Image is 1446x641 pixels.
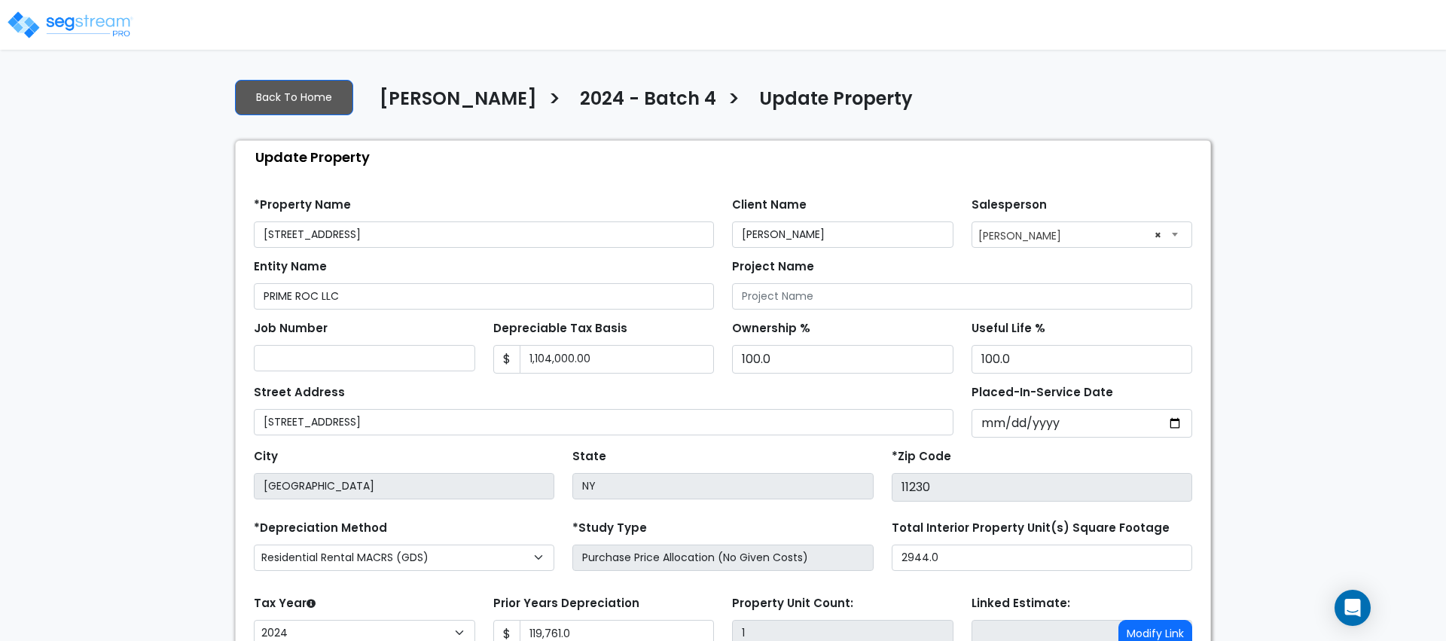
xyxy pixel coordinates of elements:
[732,320,810,337] label: Ownership %
[254,283,714,310] input: Entity Name
[732,258,814,276] label: Project Name
[972,595,1070,612] label: Linked Estimate:
[254,409,953,435] input: Street Address
[1335,590,1371,626] div: Open Intercom Messenger
[254,258,327,276] label: Entity Name
[572,520,647,537] label: *Study Type
[972,221,1193,248] span: Asher Fried
[892,473,1192,502] input: Zip Code
[748,88,913,120] a: Update Property
[732,283,1192,310] input: Project Name
[254,520,387,537] label: *Depreciation Method
[254,448,278,465] label: City
[235,80,353,115] a: Back To Home
[580,88,716,114] h4: 2024 - Batch 4
[732,345,953,374] input: Ownership
[892,448,951,465] label: *Zip Code
[572,448,606,465] label: State
[6,10,134,40] img: logo_pro_r.png
[520,345,715,374] input: 0.00
[493,320,627,337] label: Depreciable Tax Basis
[728,87,740,116] h3: >
[254,384,345,401] label: Street Address
[254,197,351,214] label: *Property Name
[892,520,1170,537] label: Total Interior Property Unit(s) Square Footage
[368,88,537,120] a: [PERSON_NAME]
[732,221,953,248] input: Client Name
[254,320,328,337] label: Job Number
[254,595,316,612] label: Tax Year
[493,345,520,374] span: $
[380,88,537,114] h4: [PERSON_NAME]
[972,320,1045,337] label: Useful Life %
[732,197,807,214] label: Client Name
[493,595,639,612] label: Prior Years Depreciation
[732,595,853,612] label: Property Unit Count:
[972,384,1113,401] label: Placed-In-Service Date
[548,87,561,116] h3: >
[892,545,1192,571] input: total square foot
[569,88,716,120] a: 2024 - Batch 4
[243,141,1210,173] div: Update Property
[254,221,714,248] input: Property Name
[972,197,1047,214] label: Salesperson
[972,222,1192,246] span: Asher Fried
[972,345,1193,374] input: Depreciation
[759,88,913,114] h4: Update Property
[1155,224,1161,246] span: ×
